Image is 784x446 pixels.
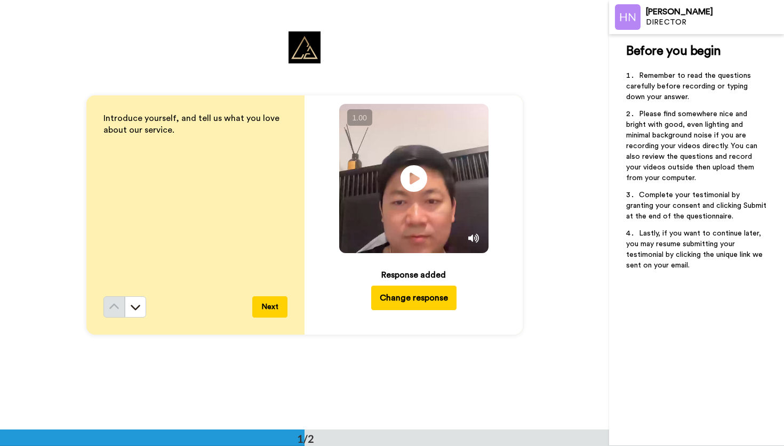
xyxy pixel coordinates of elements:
[626,72,753,101] span: Remember to read the questions carefully before recording or typing down your answer.
[103,114,282,135] span: Introduce yourself, and tell us what you love about our service.
[468,233,479,244] img: Mute/Unmute
[626,45,721,58] span: Before you begin
[615,4,641,30] img: Profile Image
[280,431,331,446] div: 1/2
[646,18,783,27] div: DIRECTOR
[646,7,783,17] div: [PERSON_NAME]
[371,286,457,310] button: Change response
[381,269,446,281] div: Response added
[626,191,769,220] span: Complete your testimonial by granting your consent and clicking Submit at the end of the question...
[252,296,287,318] button: Next
[626,110,759,182] span: Please find somewhere nice and bright with good, even lighting and minimal background noise if yo...
[626,230,765,269] span: Lastly, if you want to continue later, you may resume submitting your testimonial by clicking the...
